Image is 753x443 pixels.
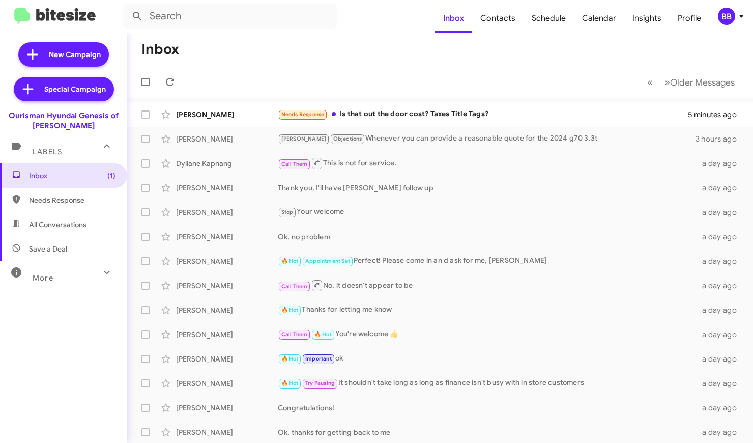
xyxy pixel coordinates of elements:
button: Next [658,72,741,93]
span: Needs Response [281,111,325,118]
div: a day ago [700,427,745,437]
button: BB [709,8,742,25]
div: Your welcome [278,206,700,218]
span: 🔥 Hot [314,331,332,338]
a: Calendar [574,4,624,33]
div: Thanks for letting me know [278,304,700,316]
a: Contacts [472,4,524,33]
h1: Inbox [141,41,179,58]
div: It shouldn't take long as long as finance isn't busy with in store customers [278,377,700,389]
div: Dyllane Kapnang [176,158,278,169]
span: Call Them [281,283,308,290]
span: Save a Deal [29,244,67,254]
div: No, it doesn't appear to be [278,279,700,292]
div: a day ago [700,378,745,389]
a: Inbox [435,4,472,33]
div: Thank you, I'll have [PERSON_NAME] follow up [278,183,700,193]
div: [PERSON_NAME] [176,109,278,120]
span: 🔥 Hot [281,355,299,362]
span: » [664,76,670,89]
button: Previous [641,72,659,93]
div: a day ago [700,354,745,364]
span: Labels [33,147,62,156]
span: Special Campaign [44,84,106,94]
span: Try Pausing [305,380,335,386]
span: More [33,273,53,283]
div: [PERSON_NAME] [176,134,278,144]
div: a day ago [700,232,745,242]
span: 🔥 Hot [281,258,299,264]
nav: Page navigation example [642,72,741,93]
div: a day ago [700,281,745,291]
span: Appointment Set [305,258,350,264]
div: [PERSON_NAME] [176,354,278,364]
div: a day ago [700,305,745,315]
div: Ok, thanks for getting back to me [278,427,700,437]
div: [PERSON_NAME] [176,403,278,413]
div: [PERSON_NAME] [176,207,278,217]
div: You're welcome 👍 [278,328,700,340]
div: a day ago [700,183,745,193]
input: Search [123,4,337,29]
span: All Conversations [29,219,86,230]
div: Whenever you can provide a reasonable quote for the 2024 g70 3.3t [278,133,696,145]
span: 🔥 Hot [281,307,299,313]
div: [PERSON_NAME] [176,378,278,389]
span: Call Them [281,331,308,338]
div: a day ago [700,158,745,169]
div: a day ago [700,207,745,217]
div: This is not for service. [278,157,700,170]
a: Insights [624,4,670,33]
div: a day ago [700,256,745,266]
span: Objections [333,135,362,142]
span: Call Them [281,161,308,168]
span: « [647,76,653,89]
div: [PERSON_NAME] [176,256,278,266]
div: [PERSON_NAME] [176,232,278,242]
div: Congratulations! [278,403,700,413]
div: BB [718,8,735,25]
span: New Campaign [49,49,101,60]
div: Is that out the door cost? Taxes Title Tags? [278,108,688,120]
div: a day ago [700,329,745,340]
span: Inbox [29,171,115,181]
span: 🔥 Hot [281,380,299,386]
div: [PERSON_NAME] [176,329,278,340]
div: [PERSON_NAME] [176,183,278,193]
div: [PERSON_NAME] [176,281,278,291]
span: (1) [107,171,115,181]
div: [PERSON_NAME] [176,427,278,437]
span: Needs Response [29,195,115,205]
span: Stop [281,209,294,215]
div: Perfect! Please come in an d ask for me, [PERSON_NAME] [278,255,700,267]
div: Ok, no problem [278,232,700,242]
a: Schedule [524,4,574,33]
a: Special Campaign [14,77,114,101]
div: ok [278,353,700,365]
span: [PERSON_NAME] [281,135,327,142]
a: Profile [670,4,709,33]
span: Important [305,355,332,362]
div: a day ago [700,403,745,413]
div: 3 hours ago [696,134,745,144]
div: 5 minutes ago [688,109,745,120]
a: New Campaign [18,42,109,67]
span: Older Messages [670,77,735,88]
div: [PERSON_NAME] [176,305,278,315]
